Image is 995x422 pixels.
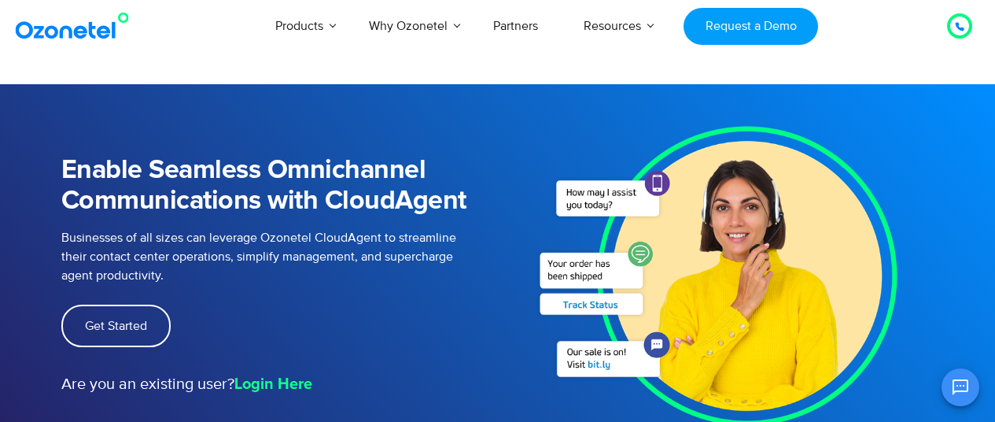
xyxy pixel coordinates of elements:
a: Get Started [61,305,171,347]
h1: Enable Seamless Omnichannel Communications with CloudAgent [61,155,474,217]
p: Are you an existing user? [61,372,474,396]
a: Request a Demo [684,8,818,45]
p: Businesses of all sizes can leverage Ozonetel CloudAgent to streamline their contact center opera... [61,228,474,285]
button: Open chat [942,368,979,406]
span: Get Started [85,320,147,332]
strong: Login Here [234,376,312,392]
a: Login Here [234,372,312,396]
